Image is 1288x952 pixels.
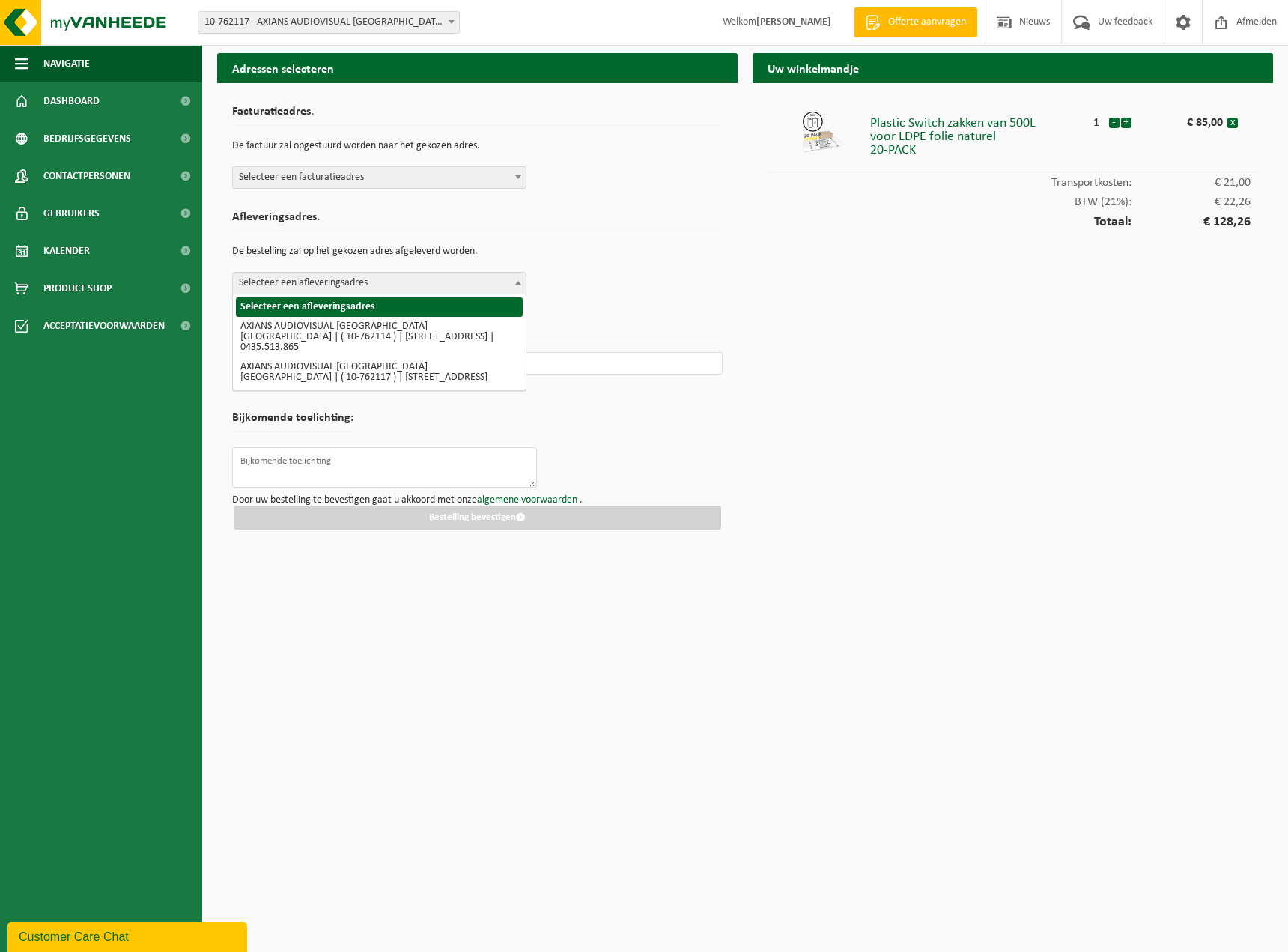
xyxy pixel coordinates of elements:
[217,53,738,82] h2: Adressen selecteren
[234,506,721,530] button: Bestelling bevestigen
[232,412,353,432] h2: Bijkomende toelichting:
[232,211,723,231] h2: Afleveringsadres.
[854,7,977,37] a: Offerte aanvragen
[232,166,526,189] span: Selecteer een facturatieadres
[753,53,1273,82] h2: Uw winkelmandje
[43,307,165,345] span: Acceptatievoorwaarden
[233,273,526,294] span: Selecteer een afleveringsadres
[232,106,723,126] h2: Facturatieadres.
[198,11,460,34] span: 10-762117 - AXIANS AUDIOVISUAL BELGIUM NV - ROESELARE
[43,45,90,82] span: Navigatie
[43,195,100,232] span: Gebruikers
[1227,118,1238,128] button: x
[768,169,1258,189] div: Transportkosten:
[1155,109,1227,129] div: € 85,00
[1109,118,1120,128] button: -
[43,232,90,270] span: Kalender
[768,189,1258,208] div: BTW (21%):
[43,270,112,307] span: Product Shop
[198,12,459,33] span: 10-762117 - AXIANS AUDIOVISUAL BELGIUM NV - ROESELARE
[1131,196,1251,208] span: € 22,26
[1131,216,1251,229] span: € 128,26
[1121,118,1131,128] button: +
[232,133,723,159] p: De factuur zal opgestuurd worden naar het gekozen adres.
[756,16,831,28] strong: [PERSON_NAME]
[232,272,526,294] span: Selecteer een afleveringsadres
[236,317,523,357] li: AXIANS AUDIOVISUAL [GEOGRAPHIC_DATA] [GEOGRAPHIC_DATA] | ( 10-762114 ) | [STREET_ADDRESS] | 0435....
[1131,177,1251,189] span: € 21,00
[43,157,130,195] span: Contactpersonen
[884,15,970,30] span: Offerte aanvragen
[43,82,100,120] span: Dashboard
[477,494,583,506] a: algemene voorwaarden .
[233,167,526,188] span: Selecteer een facturatieadres
[1084,109,1108,129] div: 1
[232,495,723,506] p: Door uw bestelling te bevestigen gaat u akkoord met onze
[870,109,1084,157] div: Plastic Switch zakken van 500L voor LDPE folie naturel 20-PACK
[801,109,845,154] img: 01-999961
[43,120,131,157] span: Bedrijfsgegevens
[236,297,523,317] li: Selecteer een afleveringsadres
[232,239,723,264] p: De bestelling zal op het gekozen adres afgeleverd worden.
[768,208,1258,229] div: Totaal:
[236,357,523,387] li: AXIANS AUDIOVISUAL [GEOGRAPHIC_DATA] [GEOGRAPHIC_DATA] | ( 10-762117 ) | [STREET_ADDRESS]
[7,919,250,952] iframe: chat widget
